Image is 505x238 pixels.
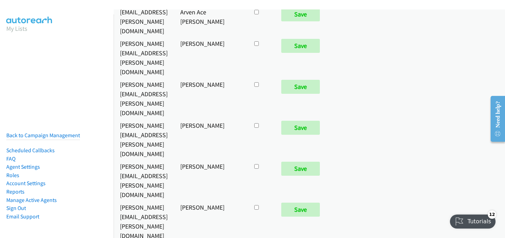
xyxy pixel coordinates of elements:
td: Arven Ace [PERSON_NAME] [174,6,247,37]
a: Agent Settings [6,163,40,170]
td: [PERSON_NAME][EMAIL_ADDRESS][PERSON_NAME][DOMAIN_NAME] [114,37,174,78]
td: [PERSON_NAME] [174,78,247,119]
a: My Lists [6,24,27,33]
input: Save [281,162,320,176]
td: [PERSON_NAME] [174,160,247,201]
iframe: Checklist [446,208,500,233]
input: Save [281,39,320,53]
a: Back to Campaign Management [6,132,80,139]
td: [PERSON_NAME][EMAIL_ADDRESS][PERSON_NAME][DOMAIN_NAME] [114,119,174,160]
input: Save [281,203,320,217]
a: Account Settings [6,180,46,187]
a: Roles [6,172,19,178]
a: Sign Out [6,205,26,211]
input: Save [281,7,320,21]
a: Reports [6,188,25,195]
iframe: Resource Center [485,91,505,147]
td: [PERSON_NAME][EMAIL_ADDRESS][PERSON_NAME][DOMAIN_NAME] [114,78,174,119]
td: [PERSON_NAME] [174,119,247,160]
td: [EMAIL_ADDRESS][PERSON_NAME][DOMAIN_NAME] [114,6,174,37]
td: [PERSON_NAME][EMAIL_ADDRESS][PERSON_NAME][DOMAIN_NAME] [114,160,174,201]
input: Save [281,80,320,94]
input: Save [281,121,320,135]
a: Manage Active Agents [6,197,57,203]
a: Email Support [6,213,39,220]
a: Scheduled Callbacks [6,147,55,154]
td: [PERSON_NAME] [174,37,247,78]
a: FAQ [6,155,15,162]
